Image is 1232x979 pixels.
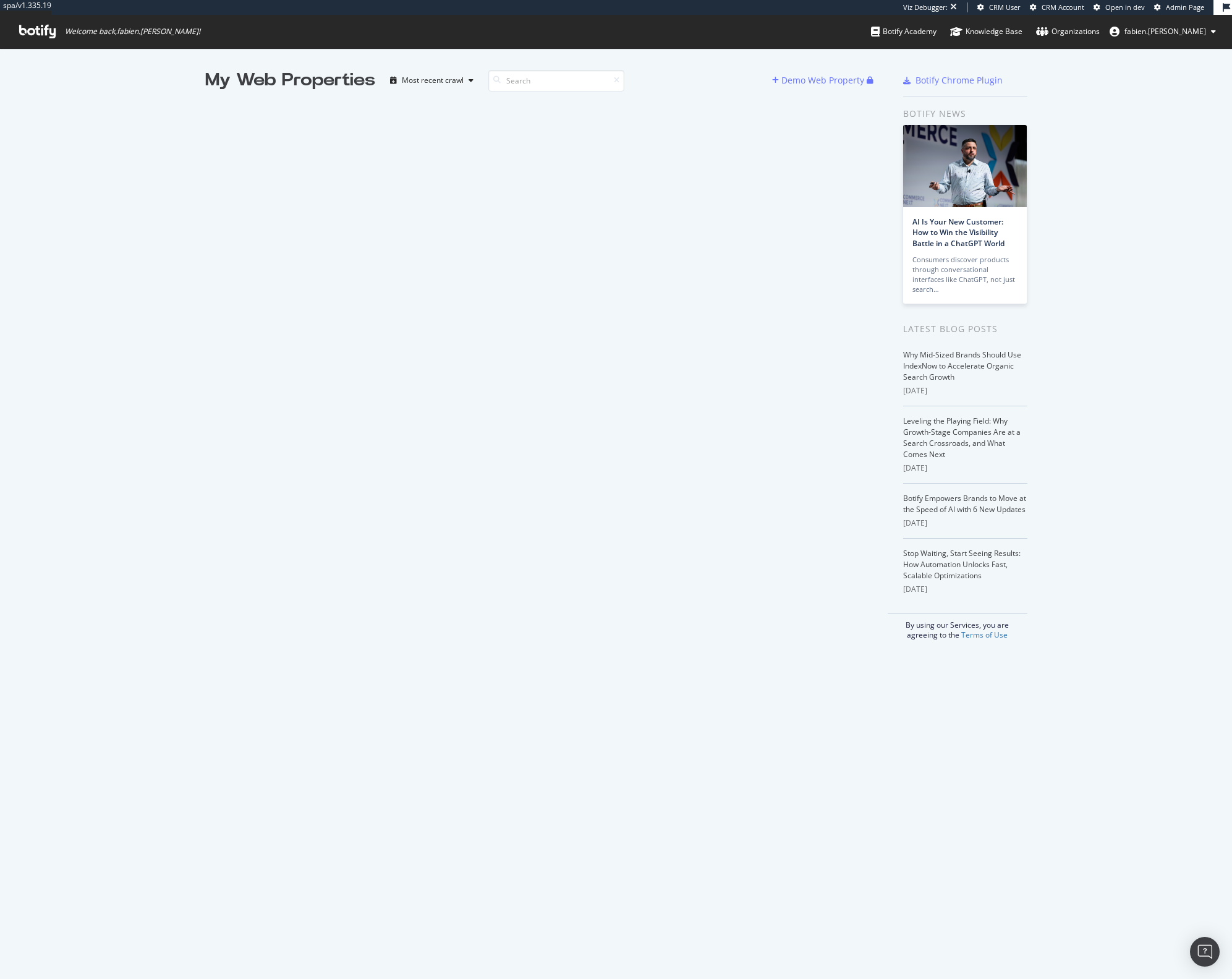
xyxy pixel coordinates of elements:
[1036,15,1100,48] a: Organizations
[205,68,375,93] div: My Web Properties
[871,25,937,38] div: Botify Academy
[912,216,1005,248] a: AI Is Your New Customer: How to Win the Visibility Battle in a ChatGPT World
[1100,22,1226,41] button: fabien.[PERSON_NAME]
[903,385,1027,396] div: [DATE]
[903,416,1021,460] a: Leveling the Playing Field: Why Growth-Stage Companies Are at a Search Crossroads, and What Comes...
[772,75,867,85] a: Demo Web Property
[903,518,1027,529] div: [DATE]
[772,71,867,90] button: Demo Web Property
[912,255,1017,294] div: Consumers discover products through conversational interfaces like ChatGPT, not just search…
[1190,937,1220,967] div: Open Intercom Messenger
[65,27,200,36] span: Welcome back, fabien.[PERSON_NAME] !
[488,70,624,92] input: Search
[989,2,1021,12] span: CRM User
[903,493,1026,515] a: Botify Empowers Brands to Move at the Speed of AI with 6 New Updates
[903,107,1027,121] div: Botify news
[781,74,864,87] div: Demo Web Property
[1030,2,1084,12] a: CRM Account
[385,71,478,90] button: Most recent crawl
[1105,2,1145,12] span: Open in dev
[1094,2,1145,12] a: Open in dev
[1036,25,1100,38] div: Organizations
[903,2,948,12] div: Viz Debugger:
[903,548,1021,581] a: Stop Waiting, Start Seeing Results: How Automation Unlocks Fast, Scalable Optimizations
[961,630,1008,640] a: Terms of Use
[402,77,464,84] div: Most recent crawl
[903,74,1003,87] a: Botify Chrome Plugin
[903,349,1021,382] a: Why Mid-Sized Brands Should Use IndexNow to Accelerate Organic Search Growth
[903,322,1027,336] div: Latest Blog Posts
[903,463,1027,474] div: [DATE]
[888,613,1027,640] div: By using our Services, you are agreeing to the
[1166,2,1204,12] span: Admin Page
[950,25,1022,38] div: Knowledge Base
[1042,2,1084,12] span: CRM Account
[977,2,1021,12] a: CRM User
[1124,26,1206,36] span: fabien.marty
[871,15,937,48] a: Botify Academy
[950,15,1022,48] a: Knowledge Base
[916,74,1003,87] div: Botify Chrome Plugin
[903,125,1027,207] img: AI Is Your New Customer: How to Win the Visibility Battle in a ChatGPT World
[1154,2,1204,12] a: Admin Page
[903,584,1027,595] div: [DATE]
